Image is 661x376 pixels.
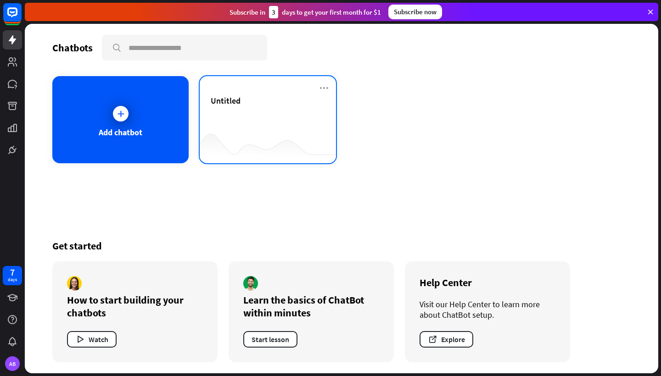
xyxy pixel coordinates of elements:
[420,331,473,348] button: Explore
[99,127,142,138] div: Add chatbot
[420,299,555,320] div: Visit our Help Center to learn more about ChatBot setup.
[420,276,555,289] div: Help Center
[230,6,381,18] div: Subscribe in days to get your first month for $1
[211,95,241,106] span: Untitled
[7,4,35,31] button: Open LiveChat chat widget
[3,266,22,285] a: 7 days
[67,331,117,348] button: Watch
[67,276,82,291] img: author
[243,293,379,319] div: Learn the basics of ChatBot within minutes
[67,293,203,319] div: How to start building your chatbots
[269,6,278,18] div: 3
[10,268,15,276] div: 7
[243,331,297,348] button: Start lesson
[52,239,631,252] div: Get started
[5,356,20,371] div: AB
[8,276,17,283] div: days
[243,276,258,291] img: author
[388,5,442,19] div: Subscribe now
[52,41,93,54] div: Chatbots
